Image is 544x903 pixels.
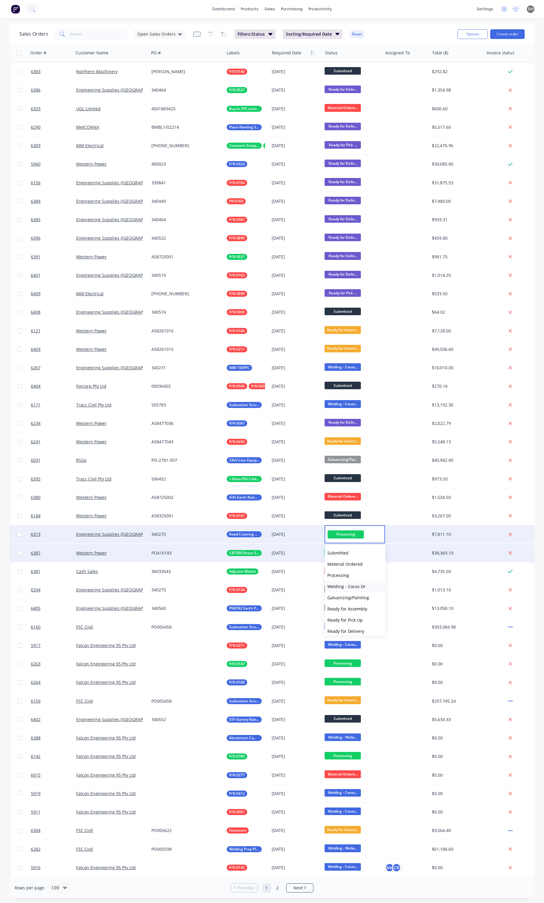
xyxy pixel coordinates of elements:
div: settings [474,5,496,14]
a: 6313 [31,525,76,543]
a: 6309 [31,137,76,155]
a: 6403 [31,340,76,358]
a: 6142 [31,747,76,765]
div: [DATE] [272,161,320,167]
span: Road Crossing Signs [229,531,259,537]
a: Western Power [76,346,107,352]
a: Cash Sales [76,568,98,574]
span: Substation Structural Steel [229,698,259,704]
span: 6395 [31,476,40,482]
button: 1.0mm PGI Cable Cover [227,476,262,482]
a: FSC Civil [76,698,93,704]
button: Create order [490,29,525,39]
a: Falcon Engineering 95 Pty Ltd [76,753,136,759]
span: Material Ordere... [325,104,361,112]
span: 6405 [31,605,40,611]
span: 6264 [31,679,40,685]
a: Falcon Engineering 95 Pty Ltd [76,791,136,796]
div: $1,354.98 [432,87,479,93]
button: 33kV Line Equipment [227,457,262,463]
button: Welding - Cocos Dr [325,581,385,592]
a: 5960 [31,155,76,173]
div: $30,085.00 [432,161,479,167]
a: Engineering Supplies ([GEOGRAPHIC_DATA]) Pty Ltd [76,87,180,93]
span: 6121 [31,328,40,334]
a: 6290 [31,118,76,136]
a: Engineering Supplies ([GEOGRAPHIC_DATA]) Pty Ltd [76,587,180,593]
a: 6015 [31,766,76,784]
span: 6304 [31,827,40,833]
span: P/N 0537 [229,87,245,93]
button: Fasteners [227,827,249,833]
button: P/N 0211 [227,346,247,352]
span: SHS Earth Raisers [229,494,259,500]
a: 6389 [31,877,76,895]
span: 6333 [31,106,40,112]
div: 339841 [151,180,218,186]
span: 6391 [31,254,40,260]
span: P/N 0277 [229,772,245,778]
a: Western Power [76,420,107,426]
div: Status [325,50,338,56]
span: P/N 0764 [229,180,245,186]
span: 6384 [31,198,40,204]
a: 6159 [31,692,76,710]
a: MetCONNX [76,124,99,130]
span: P/N 0345 [229,383,245,389]
span: 6031 [31,457,40,463]
a: Page 1 is your current page [262,883,271,892]
a: 6395 [31,470,76,488]
span: 1.0mm PGI Cable Cover [229,476,259,482]
span: 6401 [31,272,40,278]
a: 6409 [31,285,76,303]
a: Engineering Supplies ([GEOGRAPHIC_DATA]) Pty Ltd [76,235,180,241]
a: Falcon Engineering 95 Pty Ltd [76,642,136,648]
span: Aluminium Components [229,735,259,741]
a: FSC Civil [76,624,93,630]
span: Filters: Status [238,31,265,37]
span: 6156 [31,180,40,186]
span: 6402 [31,717,40,723]
span: Ready for Delivery [327,628,364,634]
span: CB7580 Brace Sets [229,550,259,556]
div: Order # [30,50,46,56]
div: purchasing [278,5,306,14]
button: P/N 0345P/N 0603 [227,383,269,389]
span: Processing [327,572,349,578]
span: Material Ordered [327,561,363,567]
span: Galvanizing/Painting [327,595,369,600]
span: Submitted [325,67,361,75]
span: Welding - Cocos Dr [327,584,366,589]
button: P/N 0764 [227,180,247,186]
button: AMCR [385,863,401,872]
a: 6386 [31,81,76,99]
span: Place-Naming Signage Stands [229,124,259,130]
button: P/N 0324 [227,161,247,167]
span: 6290 [31,124,40,130]
a: 6333 [31,100,76,118]
button: P/N 0134 [227,587,247,593]
button: Adjuster Blocks [227,568,258,574]
span: 6388 [31,735,40,741]
div: Invoice status [487,50,514,56]
span: 6387 [31,550,40,556]
a: Page 2 [273,883,282,892]
a: Western Power [76,494,107,500]
span: 6334 [31,587,40,593]
span: 5916 [31,865,40,871]
span: P/N 0211 [229,642,245,649]
button: P/N 0211 [227,642,247,649]
span: 6309 [31,143,40,149]
div: [DATE] [272,87,320,93]
a: 6121 [31,322,76,340]
div: $292.82 [432,69,479,75]
span: 6313 [31,531,40,537]
a: Falcon Engineering 95 Pty Ltd [76,809,136,815]
button: Processing [325,570,385,581]
button: Galvanizing/Painting [325,592,385,603]
div: products [238,5,261,14]
a: Tracc Civil Pty Ltd [76,476,112,482]
button: P/N 0361 [227,217,247,223]
a: dashboard [209,5,238,14]
button: P/N 0081 [227,420,247,426]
